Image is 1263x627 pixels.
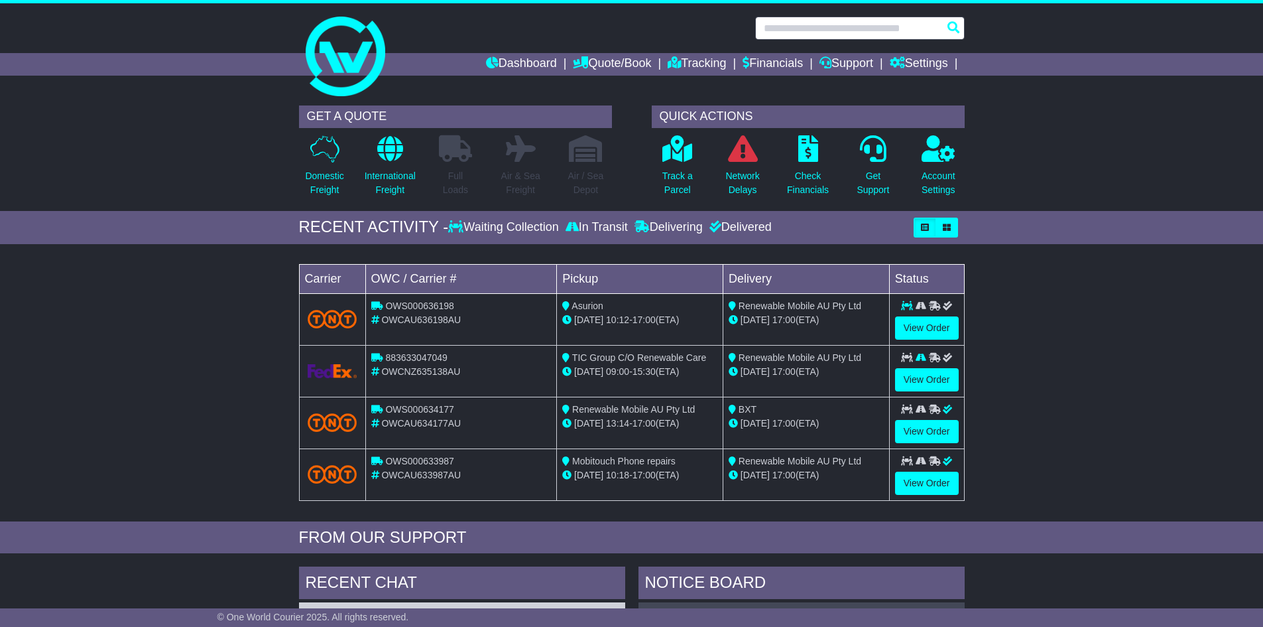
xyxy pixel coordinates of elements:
span: Renewable Mobile AU Pty Ltd [739,301,861,311]
div: RECENT ACTIVITY - [299,218,449,237]
p: Check Financials [787,169,829,197]
a: AccountSettings [921,135,956,204]
span: 17:00 [772,470,796,480]
span: [DATE] [741,470,770,480]
div: QUICK ACTIONS [652,105,965,128]
span: BXT [739,404,756,415]
div: (ETA) [729,365,884,379]
span: 15:30 [632,366,656,377]
img: TNT_Domestic.png [308,413,357,431]
div: FROM OUR SUPPORT [299,528,965,547]
td: Status [889,264,964,293]
div: (ETA) [729,313,884,327]
a: View Order [895,472,959,495]
a: View Order [895,420,959,443]
span: [DATE] [741,366,770,377]
span: Renewable Mobile AU Pty Ltd [739,456,861,466]
span: [DATE] [574,470,603,480]
td: Pickup [557,264,723,293]
p: Track a Parcel [662,169,693,197]
div: - (ETA) [562,313,717,327]
a: Settings [890,53,948,76]
p: Full Loads [439,169,472,197]
div: Delivering [631,220,706,235]
span: 10:12 [606,314,629,325]
a: CheckFinancials [786,135,829,204]
span: TIC Group C/O Renewable Care [572,352,706,363]
span: Renewable Mobile AU Pty Ltd [739,352,861,363]
span: 10:18 [606,470,629,480]
a: Quote/Book [573,53,651,76]
span: OWCAU636198AU [381,314,461,325]
span: [DATE] [741,418,770,429]
img: TNT_Domestic.png [308,465,357,483]
div: - (ETA) [562,417,717,431]
td: Delivery [723,264,889,293]
span: 09:00 [606,366,629,377]
span: 13:14 [606,418,629,429]
div: Waiting Collection [448,220,562,235]
p: Domestic Freight [305,169,343,197]
span: OWCNZ635138AU [381,366,460,377]
div: RECENT CHAT [299,567,625,602]
span: OWCAU634177AU [381,418,461,429]
span: [DATE] [574,418,603,429]
span: OWS000633987 [385,456,454,466]
a: Dashboard [486,53,557,76]
span: OWS000636198 [385,301,454,311]
p: Get Support [857,169,889,197]
span: © One World Courier 2025. All rights reserved. [217,612,409,622]
p: Network Delays [725,169,759,197]
div: (ETA) [729,417,884,431]
div: - (ETA) [562,468,717,482]
span: Mobitouch Phone repairs [572,456,676,466]
td: OWC / Carrier # [365,264,557,293]
p: Account Settings [922,169,955,197]
a: Tracking [668,53,726,76]
a: DomesticFreight [304,135,344,204]
div: (ETA) [729,468,884,482]
span: [DATE] [574,314,603,325]
div: NOTICE BOARD [638,567,965,602]
a: Track aParcel [662,135,693,204]
span: 17:00 [772,418,796,429]
span: 883633047049 [385,352,447,363]
a: GetSupport [856,135,890,204]
a: View Order [895,316,959,340]
a: View Order [895,368,959,391]
td: Carrier [299,264,365,293]
span: 17:00 [632,314,656,325]
a: NetworkDelays [725,135,760,204]
div: - (ETA) [562,365,717,379]
span: Asurion [571,301,603,311]
span: OWCAU633987AU [381,470,461,480]
div: In Transit [562,220,631,235]
span: 17:00 [632,418,656,429]
p: Air & Sea Freight [501,169,540,197]
span: 17:00 [632,470,656,480]
a: InternationalFreight [364,135,416,204]
p: Air / Sea Depot [568,169,604,197]
span: 17:00 [772,314,796,325]
span: [DATE] [574,366,603,377]
a: Support [819,53,873,76]
a: Financials [743,53,803,76]
span: 17:00 [772,366,796,377]
span: [DATE] [741,314,770,325]
span: Renewable Mobile AU Pty Ltd [572,404,695,415]
span: OWS000634177 [385,404,454,415]
img: GetCarrierServiceLogo [308,364,357,378]
div: Delivered [706,220,772,235]
div: GET A QUOTE [299,105,612,128]
p: International Freight [365,169,416,197]
img: TNT_Domestic.png [308,310,357,328]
